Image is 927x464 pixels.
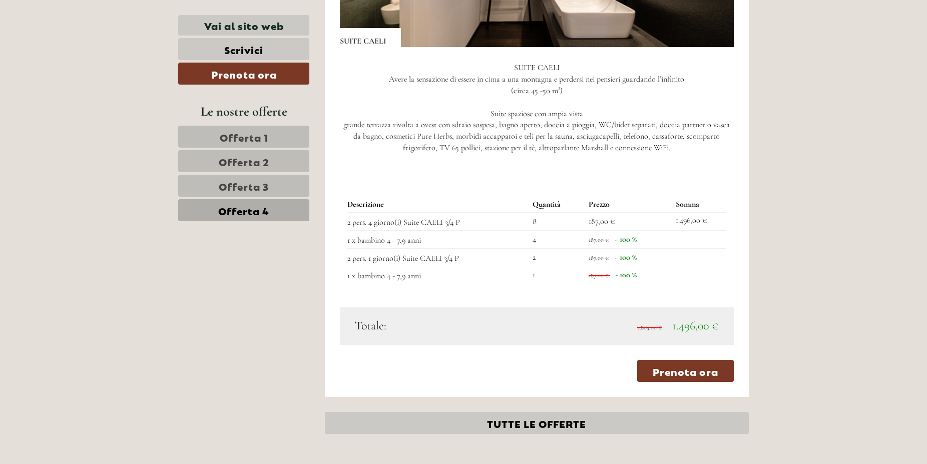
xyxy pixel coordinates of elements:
td: 2 [529,248,585,266]
span: 187,00 € [589,236,609,243]
div: [GEOGRAPHIC_DATA] [15,29,134,37]
td: 1 [529,266,585,284]
a: Prenota ora [637,360,734,382]
div: Le nostre offerte [178,102,309,121]
span: Offerta 1 [220,130,268,144]
a: Vai al sito web [178,15,309,36]
span: - 100 % [615,270,637,280]
button: Invia [335,259,394,281]
span: 187,00 € [589,216,615,226]
span: 187,00 € [589,272,609,279]
span: 1.496,00 € [672,318,719,333]
td: 2 pers. 1 giorno(i) Suite CAELI 3/4 P [347,248,529,266]
span: Offerta 2 [219,154,269,168]
td: 1 x bambino 4 - 7,9 anni [347,266,529,284]
div: Totale: [347,317,537,334]
span: Offerta 4 [218,203,269,217]
span: 187,00 € [589,254,609,261]
th: Quantità [529,197,585,212]
p: SUITE CAELI Avere la sensazione di essere in cima a una montagna e perdersi nei pensieri guardand... [340,62,734,154]
a: TUTTE LE OFFERTE [325,412,749,434]
td: 8 [529,212,585,230]
div: SUITE CAELI [340,28,401,47]
div: Buon giorno, come possiamo aiutarla? [8,27,139,58]
a: Scrivici [178,38,309,60]
span: - 100 % [615,234,637,244]
a: Prenota ora [178,63,309,85]
div: [DATE] [179,8,215,25]
span: 2.805,00 € [637,324,662,331]
span: Offerta 3 [219,179,269,193]
td: 1 x bambino 4 - 7,9 anni [347,230,529,248]
th: Descrizione [347,197,529,212]
td: 4 [529,230,585,248]
td: 1.496,00 € [672,212,726,230]
th: Prezzo [585,197,672,212]
span: - 100 % [615,252,637,262]
th: Somma [672,197,726,212]
td: 2 pers. 4 giorno(i) Suite CAELI 3/4 P [347,212,529,230]
small: 13:36 [15,49,134,56]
